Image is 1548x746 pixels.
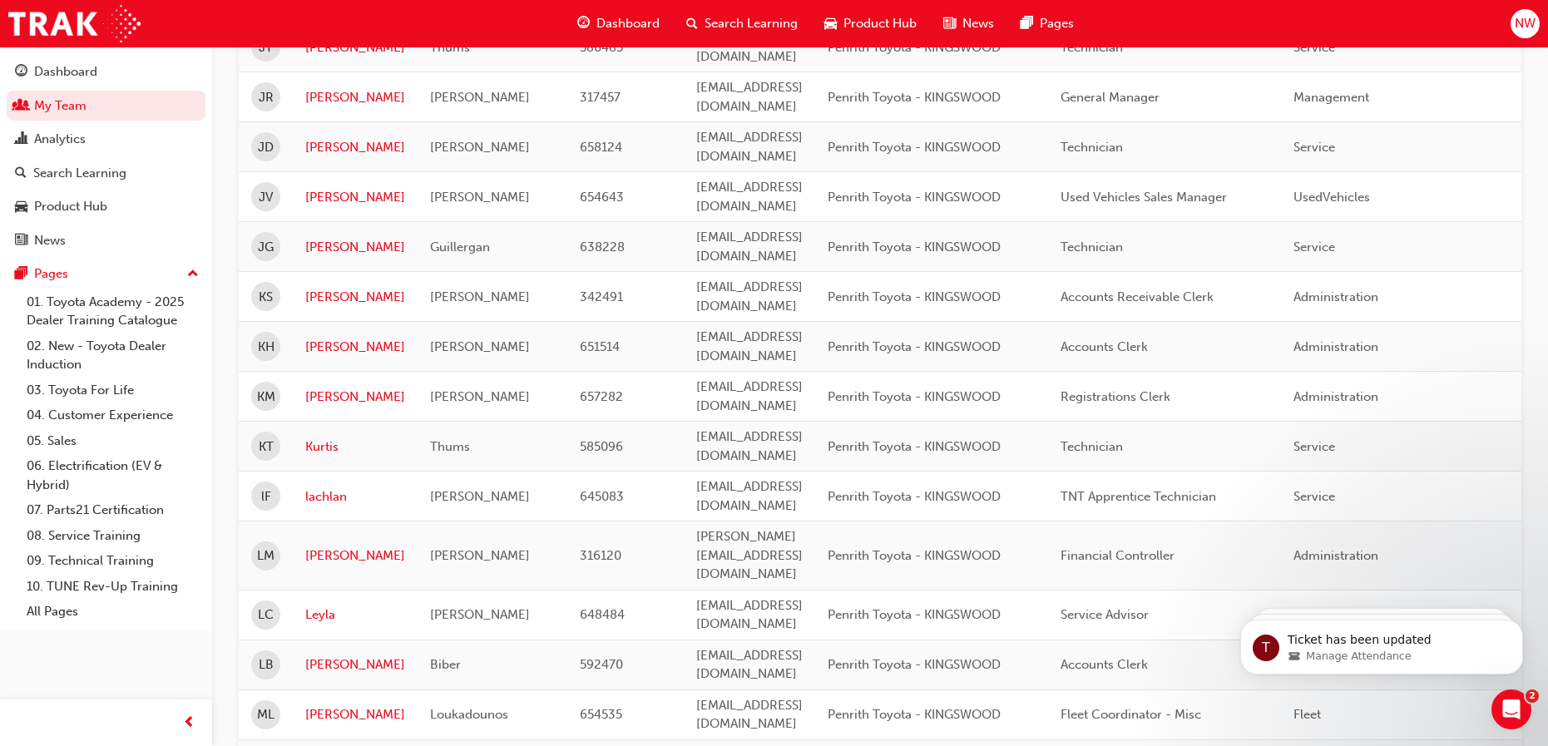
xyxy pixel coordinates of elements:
[33,164,126,183] div: Search Learning
[696,429,803,463] span: [EMAIL_ADDRESS][DOMAIN_NAME]
[696,379,803,413] span: [EMAIL_ADDRESS][DOMAIN_NAME]
[828,489,1001,504] span: Penrith Toyota - KINGSWOOD
[7,57,205,87] a: Dashboard
[7,225,205,256] a: News
[1040,14,1074,33] span: Pages
[258,338,274,357] span: KH
[430,657,461,672] span: Biber
[20,574,205,600] a: 10. TUNE Rev-Up Training
[430,389,530,404] span: [PERSON_NAME]
[430,90,530,105] span: [PERSON_NAME]
[580,140,622,155] span: 658124
[580,40,623,55] span: 586485
[705,14,798,33] span: Search Learning
[258,605,274,625] span: LC
[696,30,803,64] span: [EMAIL_ADDRESS][DOMAIN_NAME]
[7,91,205,121] a: My Team
[580,389,623,404] span: 657282
[580,707,622,722] span: 654535
[305,188,405,207] a: [PERSON_NAME]
[1293,140,1335,155] span: Service
[1293,240,1335,254] span: Service
[596,14,660,33] span: Dashboard
[696,329,803,363] span: [EMAIL_ADDRESS][DOMAIN_NAME]
[1061,190,1227,205] span: Used Vehicles Sales Manager
[1061,40,1123,55] span: Technician
[257,388,275,407] span: KM
[580,190,624,205] span: 654643
[1061,607,1149,622] span: Service Advisor
[811,7,930,41] a: car-iconProduct Hub
[696,648,803,682] span: [EMAIL_ADDRESS][DOMAIN_NAME]
[305,546,405,566] a: [PERSON_NAME]
[696,598,803,632] span: [EMAIL_ADDRESS][DOMAIN_NAME]
[430,707,508,722] span: Loukadounos
[1021,13,1033,34] span: pages-icon
[305,437,405,457] a: Kurtis
[828,707,1001,722] span: Penrith Toyota - KINGSWOOD
[828,657,1001,672] span: Penrith Toyota - KINGSWOOD
[7,259,205,289] button: Pages
[696,698,803,732] span: [EMAIL_ADDRESS][DOMAIN_NAME]
[828,240,1001,254] span: Penrith Toyota - KINGSWOOD
[15,99,27,114] span: people-icon
[305,288,405,307] a: [PERSON_NAME]
[1061,439,1123,454] span: Technician
[430,339,530,354] span: [PERSON_NAME]
[1293,489,1335,504] span: Service
[7,53,205,259] button: DashboardMy TeamAnalyticsSearch LearningProduct HubNews
[577,13,590,34] span: guage-icon
[828,548,1001,563] span: Penrith Toyota - KINGSWOOD
[259,437,274,457] span: KT
[20,497,205,523] a: 07. Parts21 Certification
[696,80,803,114] span: [EMAIL_ADDRESS][DOMAIN_NAME]
[1061,240,1123,254] span: Technician
[430,140,530,155] span: [PERSON_NAME]
[259,288,273,307] span: KS
[34,130,86,149] div: Analytics
[430,439,470,454] span: Thums
[305,238,405,257] a: [PERSON_NAME]
[930,7,1007,41] a: news-iconNews
[580,548,621,563] span: 316120
[8,5,141,42] img: Trak
[1061,657,1148,672] span: Accounts Clerk
[1061,489,1216,504] span: TNT Apprentice Technician
[843,14,917,33] span: Product Hub
[1515,14,1536,33] span: NW
[258,238,274,257] span: JG
[15,65,27,80] span: guage-icon
[580,90,621,105] span: 317457
[20,289,205,333] a: 01. Toyota Academy - 2025 Dealer Training Catalogue
[20,523,205,549] a: 08. Service Training
[696,529,803,581] span: [PERSON_NAME][EMAIL_ADDRESS][DOMAIN_NAME]
[696,130,803,164] span: [EMAIL_ADDRESS][DOMAIN_NAME]
[696,180,803,214] span: [EMAIL_ADDRESS][DOMAIN_NAME]
[828,140,1001,155] span: Penrith Toyota - KINGSWOOD
[1293,190,1370,205] span: UsedVehicles
[20,453,205,497] a: 06. Electrification (EV & Hybrid)
[15,166,27,181] span: search-icon
[1526,689,1539,703] span: 2
[34,197,107,216] div: Product Hub
[259,188,273,207] span: JV
[305,138,405,157] a: [PERSON_NAME]
[20,333,205,378] a: 02. New - Toyota Dealer Induction
[305,705,405,724] a: [PERSON_NAME]
[696,279,803,314] span: [EMAIL_ADDRESS][DOMAIN_NAME]
[305,38,405,57] a: [PERSON_NAME]
[1293,439,1335,454] span: Service
[430,40,470,55] span: Thums
[15,234,27,249] span: news-icon
[828,607,1001,622] span: Penrith Toyota - KINGSWOOD
[430,607,530,622] span: [PERSON_NAME]
[1061,389,1170,404] span: Registrations Clerk
[15,200,27,215] span: car-icon
[305,338,405,357] a: [PERSON_NAME]
[580,240,625,254] span: 638228
[1007,7,1087,41] a: pages-iconPages
[20,548,205,574] a: 09. Technical Training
